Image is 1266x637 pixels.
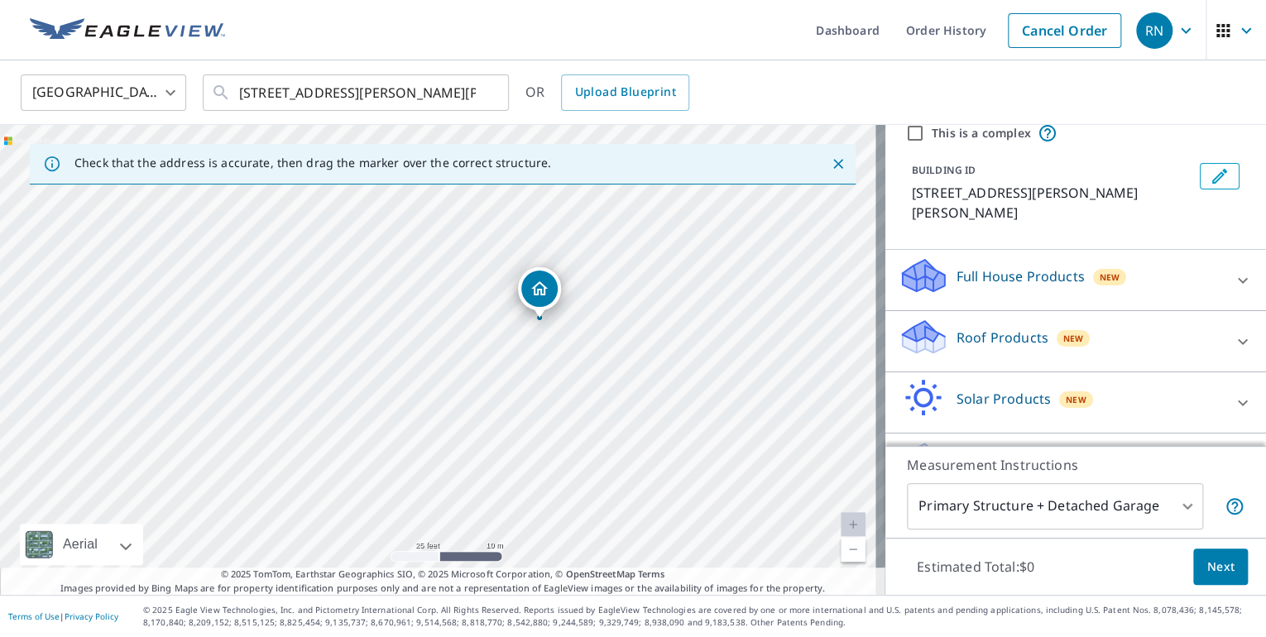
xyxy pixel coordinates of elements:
p: [STREET_ADDRESS][PERSON_NAME][PERSON_NAME] [912,183,1193,223]
button: Edit building 1 [1200,163,1240,189]
button: Close [827,153,849,175]
div: Walls ProductsNew [899,440,1253,487]
p: Roof Products [957,328,1048,347]
div: RN [1136,12,1172,49]
div: Dropped pin, building 1, Residential property, 6488 Ponce De Leon Ave Indian Lake Estates, FL 33855 [518,267,561,318]
div: Aerial [58,524,103,565]
p: Full House Products [957,266,1085,286]
span: New [1063,332,1084,345]
a: OpenStreetMap [565,568,635,580]
p: Solar Products [957,389,1051,409]
a: Terms of Use [8,611,60,622]
a: Upload Blueprint [561,74,688,111]
span: Next [1206,557,1235,577]
button: Next [1193,548,1248,586]
span: New [1066,393,1086,406]
div: OR [525,74,689,111]
div: Solar ProductsNew [899,379,1253,426]
p: Check that the address is accurate, then drag the marker over the correct structure. [74,156,551,170]
a: Cancel Order [1008,13,1121,48]
div: [GEOGRAPHIC_DATA] [21,69,186,116]
p: | [8,611,118,621]
input: Search by address or latitude-longitude [239,69,475,116]
img: EV Logo [30,18,225,43]
span: © 2025 TomTom, Earthstar Geographics SIO, © 2025 Microsoft Corporation, © [221,568,665,582]
label: This is a complex [932,125,1031,141]
span: Upload Blueprint [574,82,675,103]
span: New [1100,271,1120,284]
div: Aerial [20,524,143,565]
p: © 2025 Eagle View Technologies, Inc. and Pictometry International Corp. All Rights Reserved. Repo... [143,604,1258,629]
div: Primary Structure + Detached Garage [907,483,1203,529]
span: Your report will include the primary structure and a detached garage if one exists. [1225,496,1244,516]
p: BUILDING ID [912,163,976,177]
a: Terms [638,568,665,580]
div: Roof ProductsNew [899,318,1253,365]
a: Current Level 20, Zoom In Disabled [841,512,866,537]
div: Full House ProductsNew [899,256,1253,304]
p: Measurement Instructions [907,455,1244,475]
a: Privacy Policy [65,611,118,622]
a: Current Level 20, Zoom Out [841,537,866,562]
p: Estimated Total: $0 [904,548,1048,585]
